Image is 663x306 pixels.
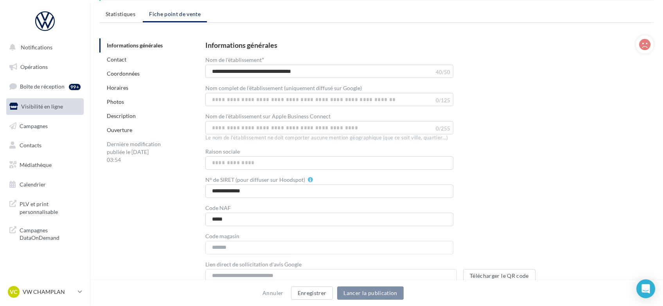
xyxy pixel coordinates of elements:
span: VC [10,288,18,296]
a: PLV et print personnalisable [5,196,85,219]
a: Opérations [5,59,85,75]
a: Médiathèque [5,157,85,173]
a: VC VW CHAMPLAN [6,284,84,299]
a: Contacts [5,137,85,154]
div: Open Intercom Messenger [636,279,655,298]
label: Code NAF [205,205,231,211]
label: Nom de l'établissement [205,56,264,63]
label: 0/255 [436,126,450,131]
a: Calendrier [5,176,85,193]
label: Raison sociale [205,149,240,154]
a: Coordonnées [107,70,140,77]
span: Boîte de réception [20,83,65,90]
span: Visibilité en ligne [21,103,63,110]
a: Horaires [107,84,128,91]
label: 0/125 [436,98,450,103]
a: Photos [107,98,124,105]
span: Médiathèque [20,161,52,168]
a: Campagnes DataOnDemand [5,222,85,245]
p: VW CHAMPLAN [23,288,75,296]
label: 40/50 [436,70,450,75]
a: Description [107,112,136,119]
label: Code magasin [205,234,239,239]
div: 99+ [69,84,81,90]
span: PLV et print personnalisable [20,199,81,215]
a: Visibilité en ligne [5,98,85,115]
button: Télécharger le QR code [463,269,535,282]
a: Informations générales [107,42,163,49]
button: Lancer la publication [337,286,403,300]
a: Ouverture [107,127,132,133]
div: Informations générales [205,42,277,49]
span: Notifications [21,44,52,51]
button: Notifications [5,39,82,56]
span: Opérations [20,63,48,70]
button: Enregistrer [291,286,333,300]
div: Le nom de l'établissement ne doit comporter aucune mention géographique (que ce soit ville, quart... [205,134,453,141]
span: Contacts [20,142,41,148]
span: Statistiques [106,11,135,17]
a: Boîte de réception99+ [5,78,85,95]
a: Campagnes [5,118,85,134]
label: Lien direct de sollicitation d'avis Google [205,262,302,267]
span: Campagnes DataOnDemand [20,225,81,242]
button: Annuler [259,288,286,298]
div: Dernière modification publiée le [DATE] 03:54 [99,137,170,167]
a: Contact [107,56,126,63]
label: Nom de l'établissement sur Apple Business Connect [205,114,331,119]
span: Campagnes [20,122,48,129]
span: Calendrier [20,181,46,188]
label: N° de SIRET (pour diffuser sur Hoodspot) [205,177,305,183]
label: Nom complet de l'établissement (uniquement diffusé sur Google) [205,85,362,91]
